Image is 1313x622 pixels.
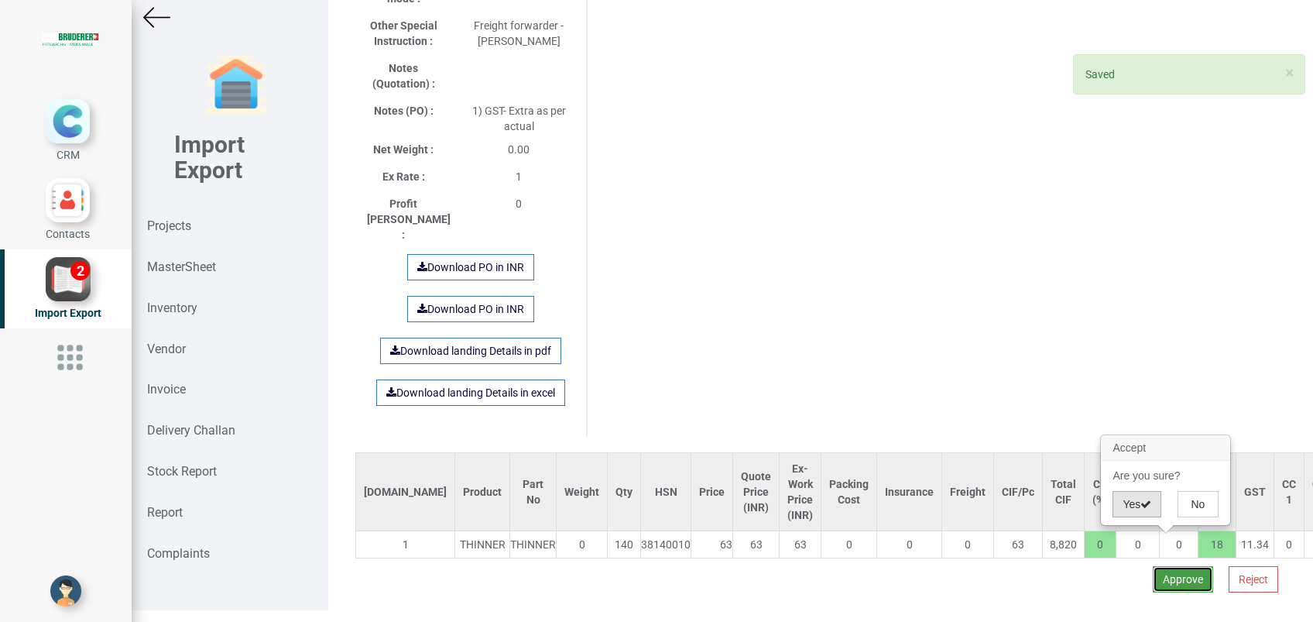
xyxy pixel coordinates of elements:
td: 0 [1274,531,1304,558]
th: Price [691,453,733,531]
td: 1 [356,531,455,558]
td: 38140010 [641,531,691,558]
img: garage-closed.png [205,54,267,116]
label: Profit [PERSON_NAME] : [367,196,440,242]
td: 63 [780,531,821,558]
strong: Inventory [147,301,197,315]
td: 0 [1116,531,1160,558]
span: CRM [57,149,80,161]
th: Ex-Work Price (INR) [780,453,821,531]
button: No [1178,491,1219,517]
td: 8,820 [1043,531,1085,558]
th: CC 1 [1274,453,1304,531]
th: CIF/Pc [994,453,1043,531]
th: Insurance [877,453,942,531]
label: Notes (PO) : [374,103,434,119]
strong: Projects [147,218,191,233]
th: CD (%) [1085,453,1116,531]
td: 63 [994,531,1043,558]
td: 140 [608,531,641,558]
span: × [1285,64,1294,82]
strong: Report [147,505,183,520]
td: 0 [877,531,942,558]
div: Part No [518,476,548,507]
label: Other Special Instruction : [367,18,440,49]
th: [DOMAIN_NAME] [356,453,455,531]
strong: Delivery Challan [147,423,235,438]
td: 11.34 [1236,531,1274,558]
b: Import Export [174,131,245,184]
th: Packing Cost [821,453,877,531]
span: 0.00 [508,143,530,156]
span: Import Export [35,307,101,319]
td: 0 [1085,531,1116,558]
button: Yes [1112,491,1161,517]
th: Freight [942,453,994,531]
label: Notes (Quotation) : [367,60,440,91]
span: 0 [516,198,522,210]
label: Ex Rate : [382,169,425,184]
div: THINNER [510,537,556,552]
th: HSN [641,453,691,531]
a: Download PO in INR [407,254,534,280]
label: Net Weight : [373,142,434,157]
span: Freight forwarder - [PERSON_NAME] [474,19,564,47]
strong: MasterSheet [147,259,216,274]
p: Are you sure? [1112,468,1219,483]
strong: Stock Report [147,464,217,479]
a: Download landing Details in pdf [380,338,561,364]
span: 1) GST- Extra as per actual [472,105,566,132]
td: 0 [821,531,877,558]
td: 0 [1160,531,1198,558]
td: 18 [1198,531,1236,558]
span: 1 [516,170,522,183]
div: Product [463,484,502,500]
td: 0 [942,531,994,558]
th: Total CIF [1043,453,1085,531]
div: THINNER [455,537,509,552]
td: 63 [733,531,780,558]
div: 2 [70,261,90,280]
h3: Accept [1102,436,1229,461]
button: Reject [1229,566,1278,593]
span: Contacts [46,228,90,240]
th: Qty [608,453,641,531]
td: 0 [557,531,608,558]
span: Saved [1085,68,1115,81]
a: Download landing Details in excel [376,380,565,406]
th: GST [1236,453,1274,531]
strong: Vendor [147,342,186,356]
th: Weight [557,453,608,531]
button: Approve [1153,566,1213,593]
td: 63 [691,531,733,558]
a: Download PO in INR [407,296,534,322]
strong: Complaints [147,546,210,561]
th: Quote Price (INR) [733,453,780,531]
strong: Invoice [147,382,186,397]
